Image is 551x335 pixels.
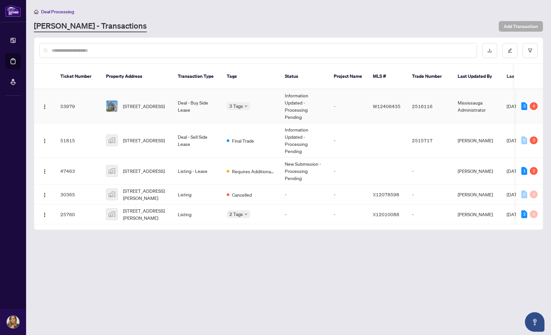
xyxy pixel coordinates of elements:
[452,185,501,204] td: [PERSON_NAME]
[373,211,399,217] span: X12010088
[34,9,38,14] span: home
[229,210,243,218] span: 2 Tags
[502,43,517,58] button: edit
[101,64,173,89] th: Property Address
[173,185,222,204] td: Listing
[244,213,248,216] span: down
[42,138,47,144] img: Logo
[452,123,501,158] td: [PERSON_NAME]
[39,135,50,146] button: Logo
[42,212,47,217] img: Logo
[232,137,254,144] span: Final Trade
[329,158,368,185] td: -
[521,190,527,198] div: 0
[106,135,117,146] img: thumbnail-img
[173,158,222,185] td: Listing - Lease
[507,73,546,80] span: Last Modified Date
[5,5,21,17] img: logo
[373,191,399,197] span: X12078598
[530,102,538,110] div: 4
[329,89,368,123] td: -
[39,101,50,111] button: Logo
[39,166,50,176] button: Logo
[123,207,167,221] span: [STREET_ADDRESS][PERSON_NAME]
[507,103,521,109] span: [DATE]
[173,64,222,89] th: Transaction Type
[173,89,222,123] td: Deal - Buy Side Lease
[173,204,222,224] td: Listing
[55,64,101,89] th: Ticket Number
[39,189,50,200] button: Logo
[55,185,101,204] td: 30365
[280,64,329,89] th: Status
[507,191,521,197] span: [DATE]
[42,169,47,174] img: Logo
[525,312,544,332] button: Open asap
[280,89,329,123] td: Information Updated - Processing Pending
[407,89,452,123] td: 2516116
[41,9,74,15] span: Deal Processing
[498,21,543,32] button: Add Transaction
[123,167,165,174] span: [STREET_ADDRESS]
[487,48,492,53] span: download
[521,136,527,144] div: 0
[244,105,248,108] span: down
[329,185,368,204] td: -
[55,89,101,123] td: 53979
[106,209,117,220] img: thumbnail-img
[55,158,101,185] td: 47463
[523,43,538,58] button: filter
[530,190,538,198] div: 0
[521,210,527,218] div: 2
[123,187,167,202] span: [STREET_ADDRESS][PERSON_NAME]
[34,21,147,32] a: [PERSON_NAME] - Transactions
[280,123,329,158] td: Information Updated - Processing Pending
[39,209,50,219] button: Logo
[508,48,512,53] span: edit
[7,316,19,328] img: Profile Icon
[452,204,501,224] td: [PERSON_NAME]
[55,123,101,158] td: 51815
[452,158,501,185] td: [PERSON_NAME]
[482,43,497,58] button: download
[507,168,521,174] span: [DATE]
[280,204,329,224] td: -
[521,167,527,175] div: 1
[222,64,280,89] th: Tags
[528,48,532,53] span: filter
[280,185,329,204] td: -
[507,211,521,217] span: [DATE]
[452,64,501,89] th: Last Updated By
[106,189,117,200] img: thumbnail-img
[407,185,452,204] td: -
[123,103,165,110] span: [STREET_ADDRESS]
[530,167,538,175] div: 2
[229,102,243,110] span: 3 Tags
[173,123,222,158] td: Deal - Sell Side Lease
[42,104,47,109] img: Logo
[407,64,452,89] th: Trade Number
[368,64,407,89] th: MLS #
[232,168,274,175] span: Requires Additional Docs
[373,103,401,109] span: W12406435
[530,136,538,144] div: 3
[521,102,527,110] div: 3
[407,158,452,185] td: -
[42,192,47,198] img: Logo
[280,158,329,185] td: New Submission - Processing Pending
[329,64,368,89] th: Project Name
[55,204,101,224] td: 25760
[329,123,368,158] td: -
[530,210,538,218] div: 0
[407,123,452,158] td: 2515717
[407,204,452,224] td: -
[232,191,252,198] span: Cancelled
[329,204,368,224] td: -
[106,165,117,176] img: thumbnail-img
[452,89,501,123] td: Mississauga Administrator
[123,137,165,144] span: [STREET_ADDRESS]
[106,101,117,112] img: thumbnail-img
[507,137,521,143] span: [DATE]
